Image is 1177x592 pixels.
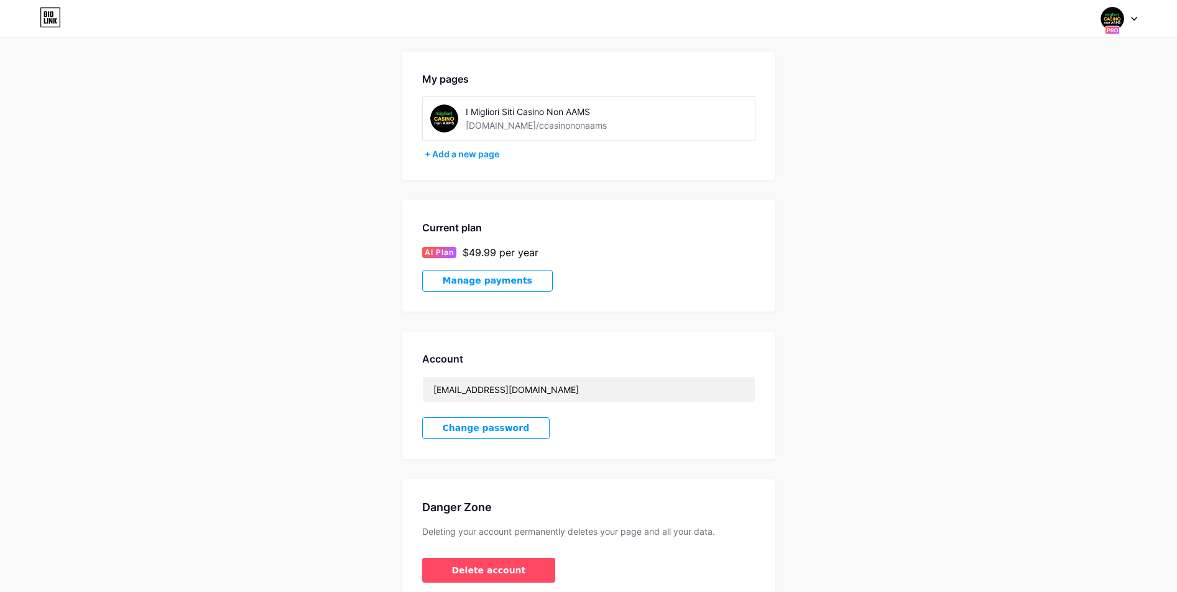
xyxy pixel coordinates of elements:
div: Account [422,351,755,366]
span: Delete account [452,564,526,577]
button: Delete account [422,558,556,583]
button: Manage payments [422,270,553,292]
span: AI Plan [425,247,454,258]
button: Change password [422,417,550,439]
div: + Add a new page [425,148,755,160]
div: Danger Zone [422,499,755,516]
div: Current plan [422,220,755,235]
span: Manage payments [443,275,532,286]
span: Change password [443,423,530,433]
div: My pages [422,72,755,86]
img: ccasinononaams [1101,7,1124,30]
div: I Migliori Siti Casino Non AAMS [466,105,642,118]
input: Email [423,377,755,402]
div: $49.99 per year [463,245,538,260]
img: ccasinononaams [430,104,458,132]
div: Deleting your account permanently deletes your page and all your data. [422,525,755,538]
div: [DOMAIN_NAME]/ccasinononaams [466,119,607,132]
